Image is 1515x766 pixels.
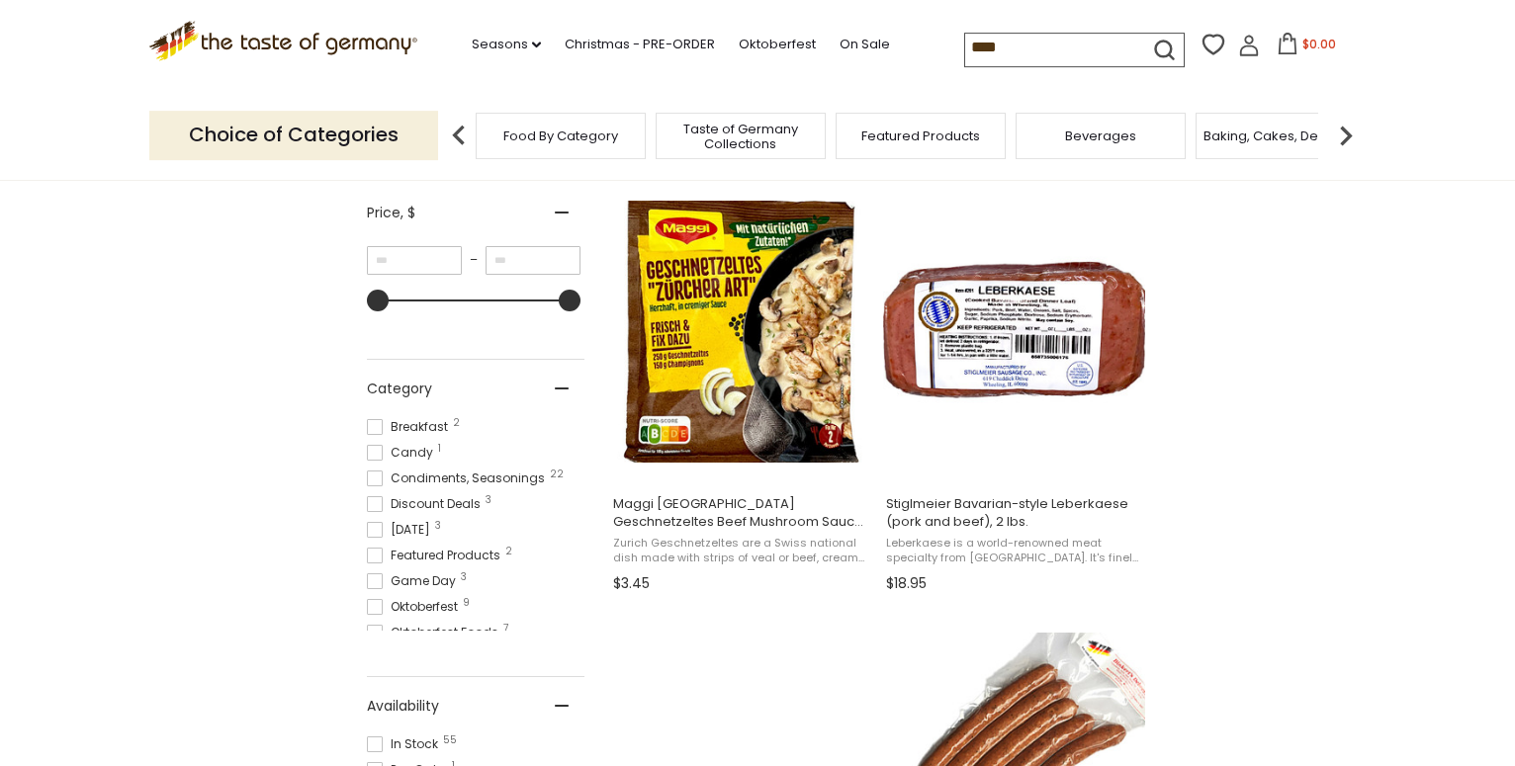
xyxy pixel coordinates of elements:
span: [DATE] [367,521,436,539]
span: Maggi [GEOGRAPHIC_DATA] Geschnetzeltes Beef Mushroom Sauce Mix 3.5 oz. [613,495,869,531]
span: Featured Products [367,547,506,564]
span: 55 [443,735,457,745]
span: $0.00 [1302,36,1336,52]
span: Leberkaese is a world-renowned meat specialty from [GEOGRAPHIC_DATA]. It's finely ground pork and... [886,536,1142,566]
span: 1 [438,444,441,454]
span: Zurich Geschnetzeltes are a Swiss national dish made with strips of veal or beef, cream and mushr... [613,536,869,566]
input: Maximum value [486,246,580,275]
a: Stiglmeier Bavarian-style Leberkaese (pork and beef), 2 lbs. [883,184,1145,599]
a: Maggi Zurich Geschnetzeltes Beef Mushroom Sauce Mix 3.5 oz. [610,184,872,599]
span: Candy [367,444,439,462]
a: Beverages [1065,128,1136,143]
span: Discount Deals [367,495,487,513]
a: Christmas - PRE-ORDER [565,34,715,55]
span: 3 [435,521,441,531]
span: , $ [401,203,415,222]
span: 7 [503,624,508,634]
img: previous arrow [439,116,479,155]
a: Baking, Cakes, Desserts [1203,128,1357,143]
span: Breakfast [367,418,454,436]
span: Price [367,203,415,223]
span: Category [367,379,432,399]
span: 3 [461,572,467,582]
span: – [462,251,486,269]
button: $0.00 [1264,33,1348,62]
span: 9 [463,598,470,608]
a: Taste of Germany Collections [662,122,820,151]
a: Oktoberfest [739,34,816,55]
span: 2 [453,418,460,428]
span: 3 [486,495,491,505]
span: Condiments, Seasonings [367,469,551,487]
a: On Sale [840,34,890,55]
a: Food By Category [503,128,618,143]
span: $3.45 [613,573,650,594]
a: Seasons [472,34,541,55]
span: 22 [550,469,564,479]
span: 2 [505,547,512,556]
input: Minimum value [367,246,462,275]
span: Oktoberfest [367,598,464,616]
span: $18.95 [886,573,927,594]
a: Featured Products [861,128,980,143]
span: Oktoberfest Foods [367,624,504,641]
span: Game Day [367,572,462,590]
span: Availability [367,696,439,717]
span: In Stock [367,735,444,753]
p: Choice of Categories [149,111,438,159]
span: Stiglmeier Bavarian-style Leberkaese (pork and beef), 2 lbs. [886,495,1142,531]
img: next arrow [1326,116,1366,155]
